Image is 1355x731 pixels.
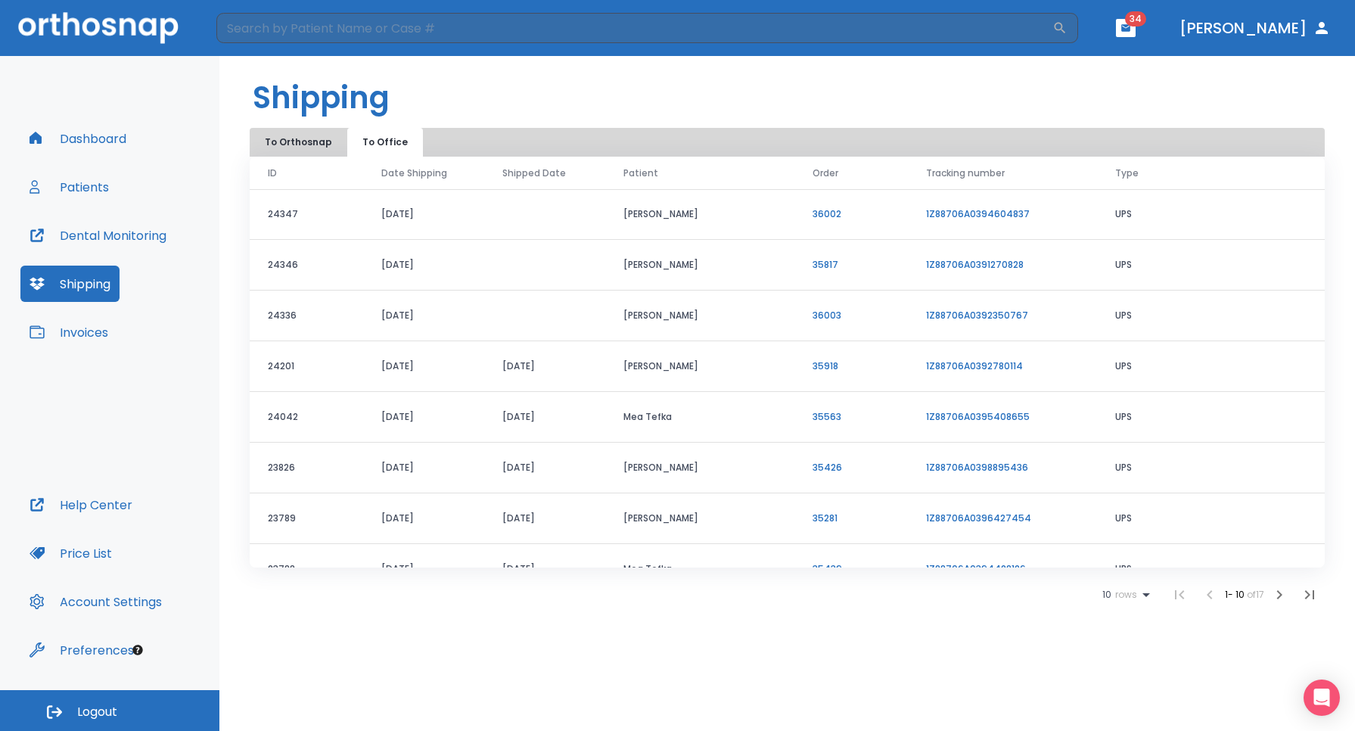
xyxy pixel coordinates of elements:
span: 34 [1125,11,1146,26]
span: rows [1111,589,1137,600]
td: [DATE] [363,544,484,595]
a: 35439 [813,562,842,575]
td: UPS [1097,443,1325,493]
button: Preferences [20,632,143,668]
div: Tooltip anchor [131,643,145,657]
td: [PERSON_NAME] [605,443,794,493]
span: Order [813,166,838,180]
td: UPS [1097,544,1325,595]
span: Shipped Date [502,166,566,180]
a: 1Z88706A0395408655 [926,410,1030,423]
td: [DATE] [484,493,605,544]
span: 10 [1102,589,1111,600]
td: [PERSON_NAME] [605,493,794,544]
span: Patient [623,166,658,180]
td: [DATE] [363,291,484,341]
td: Mea Tefka [605,544,794,595]
td: UPS [1097,189,1325,240]
td: 23788 [250,544,363,595]
button: Dental Monitoring [20,217,176,254]
td: UPS [1097,291,1325,341]
td: [DATE] [484,544,605,595]
td: 24042 [250,392,363,443]
a: 1Z88706A0392350767 [926,309,1028,322]
td: Mea Tefka [605,392,794,443]
span: ID [268,166,277,180]
h1: Shipping [253,75,390,120]
a: 1Z88706A0394604837 [926,207,1030,220]
td: [PERSON_NAME] [605,189,794,240]
td: 24201 [250,341,363,392]
span: of 17 [1247,588,1264,601]
a: 35563 [813,410,841,423]
button: To Orthosnap [253,128,344,157]
a: 35918 [813,359,838,372]
td: [DATE] [363,240,484,291]
td: 24336 [250,291,363,341]
td: 24346 [250,240,363,291]
a: 1Z88706A0391270828 [926,258,1024,271]
td: [DATE] [363,392,484,443]
a: 36002 [813,207,841,220]
a: 1Z88706A0398895436 [926,461,1028,474]
td: [DATE] [484,443,605,493]
button: [PERSON_NAME] [1173,14,1337,42]
button: Invoices [20,314,117,350]
div: Open Intercom Messenger [1304,680,1340,716]
td: [DATE] [363,493,484,544]
button: Shipping [20,266,120,302]
button: Help Center [20,487,141,523]
a: 1Z88706A0392780114 [926,359,1023,372]
td: UPS [1097,493,1325,544]
input: Search by Patient Name or Case # [216,13,1052,43]
img: Orthosnap [18,12,179,43]
span: Tracking number [926,166,1005,180]
button: Account Settings [20,583,171,620]
a: 35426 [813,461,842,474]
td: [PERSON_NAME] [605,291,794,341]
td: UPS [1097,341,1325,392]
span: Type [1115,166,1139,180]
td: UPS [1097,240,1325,291]
a: 35817 [813,258,838,271]
td: [DATE] [363,443,484,493]
button: To Office [347,128,423,157]
td: 23826 [250,443,363,493]
button: Dashboard [20,120,135,157]
td: 23789 [250,493,363,544]
td: [DATE] [484,341,605,392]
a: 35281 [813,512,838,524]
td: UPS [1097,392,1325,443]
td: [DATE] [363,189,484,240]
td: 24347 [250,189,363,240]
span: Logout [77,704,117,720]
a: 36003 [813,309,841,322]
td: [DATE] [363,341,484,392]
button: Price List [20,535,121,571]
span: Date Shipping [381,166,447,180]
td: [PERSON_NAME] [605,341,794,392]
a: 1Z88706A0396427454 [926,512,1031,524]
td: [DATE] [484,392,605,443]
button: Patients [20,169,118,205]
span: 1 - 10 [1225,588,1247,601]
div: tabs [253,128,426,157]
a: 1Z88706A0394428126 [926,562,1026,575]
td: [PERSON_NAME] [605,240,794,291]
